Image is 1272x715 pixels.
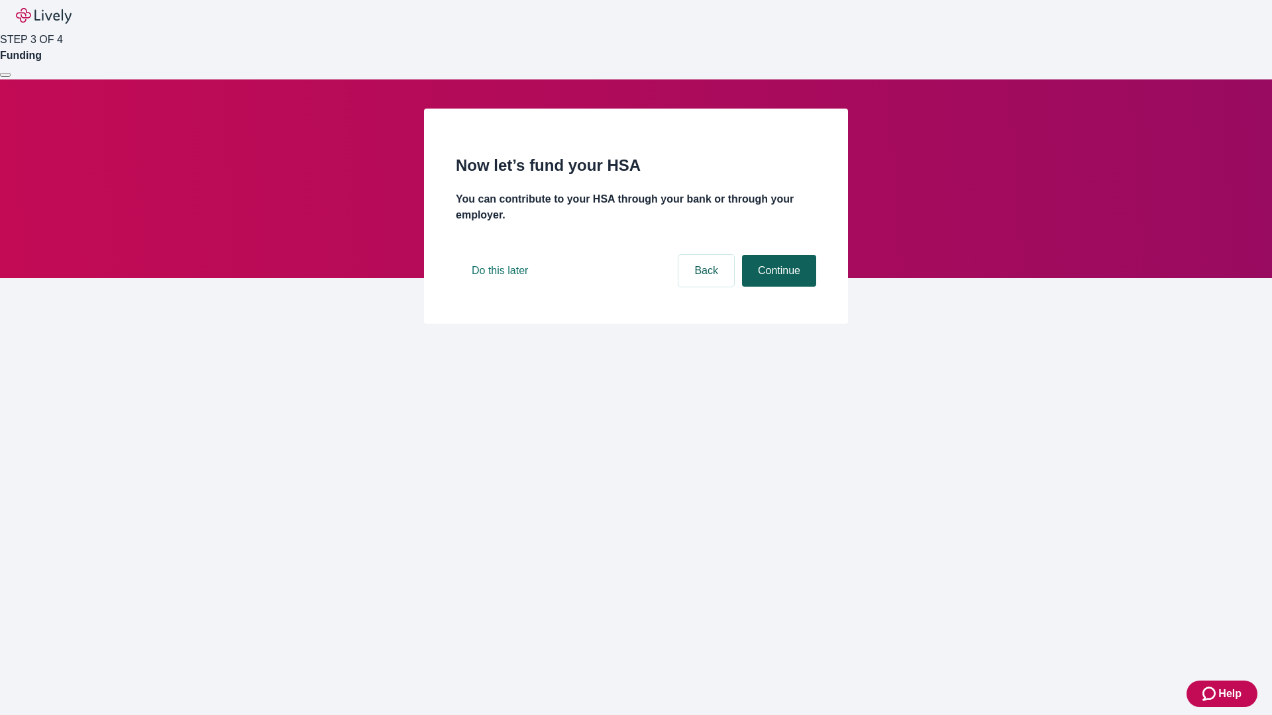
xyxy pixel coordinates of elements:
h4: You can contribute to your HSA through your bank or through your employer. [456,191,816,223]
button: Continue [742,255,816,287]
h2: Now let’s fund your HSA [456,154,816,177]
img: Lively [16,8,72,24]
button: Zendesk support iconHelp [1187,681,1257,707]
span: Help [1218,686,1242,702]
button: Do this later [456,255,544,287]
button: Back [678,255,734,287]
svg: Zendesk support icon [1202,686,1218,702]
